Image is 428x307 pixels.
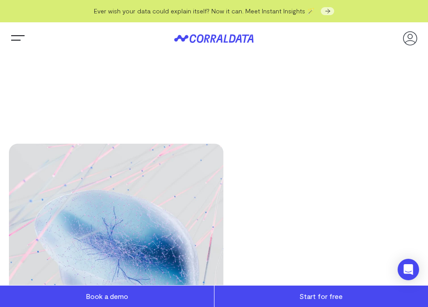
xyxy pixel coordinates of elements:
span: Start for free [299,292,343,300]
span: Ever wish your data could explain itself? Now it can. Meet Instant Insights 🪄 [94,7,315,15]
button: Trigger Menu [9,29,27,47]
div: Open Intercom Messenger [398,259,419,280]
span: Book a demo [86,292,128,300]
